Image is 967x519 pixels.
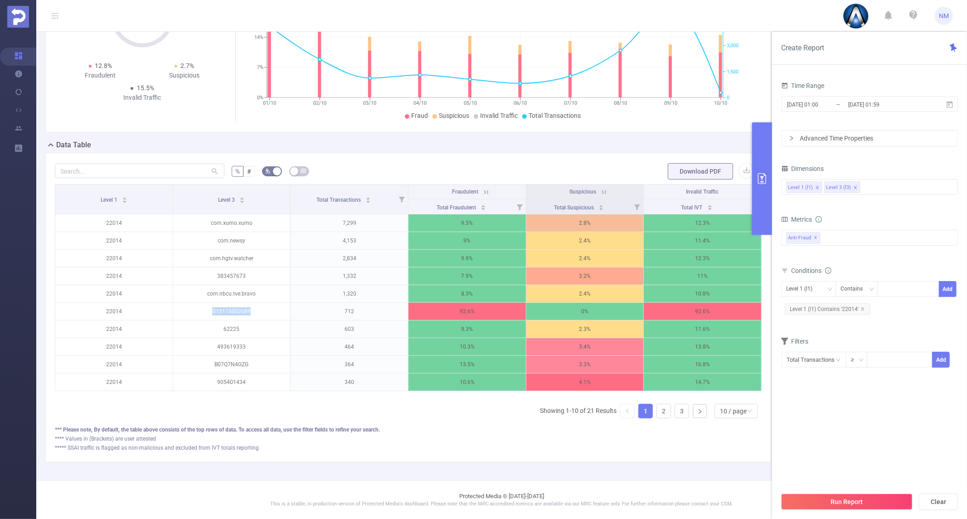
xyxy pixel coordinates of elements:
li: Next Page [693,404,707,418]
tspan: 02/10 [313,100,326,106]
p: 10.8% [644,285,761,302]
p: 3.2% [526,267,644,285]
tspan: 0% [257,95,263,101]
p: 11% [644,267,761,285]
div: Level 3 (l3) [826,182,851,194]
p: 3.4% [526,338,644,355]
a: 3 [675,404,689,418]
div: Sort [707,204,713,209]
p: 22014 [55,320,173,338]
tspan: 01/10 [263,100,276,106]
p: G15115002089 [173,303,291,320]
p: 62225 [173,320,291,338]
tspan: 06/10 [514,100,527,106]
i: icon: close [860,307,865,311]
p: 22014 [55,373,173,391]
p: 383457673 [173,267,291,285]
div: Contains [841,281,869,296]
span: ✕ [814,233,818,243]
p: 712 [291,303,408,320]
span: # [247,168,251,175]
p: 10.3% [408,338,526,355]
p: 12.3% [644,214,761,232]
input: Start date [786,98,860,111]
input: Search... [55,164,224,178]
div: *** Please note, By default, the table above consists of the top rows of data. To access all data... [55,426,762,434]
p: com.newsy [173,232,291,249]
span: Total Transactions [316,197,362,203]
div: Level 1 (l1) [788,182,813,194]
p: 22014 [55,356,173,373]
p: 0% [526,303,644,320]
p: 9% [408,232,526,249]
i: icon: caret-down [481,207,486,209]
p: B07Q7N4GZG [173,356,291,373]
p: 92.6% [408,303,526,320]
i: icon: down [827,286,833,293]
p: 22014 [55,232,173,249]
i: icon: caret-up [599,204,604,206]
button: Run Report [781,494,913,510]
p: 7,299 [291,214,408,232]
p: com.hgtv.watcher [173,250,291,267]
span: Total Transactions [529,112,581,119]
div: ***** SSAI traffic is flagged as non-malicious and excluded from IVT totals reporting [55,444,762,452]
li: 1 [638,404,653,418]
tspan: 3,000 [727,43,739,49]
tspan: 08/10 [614,100,627,106]
span: Invalid Traffic [686,189,719,195]
p: 2,834 [291,250,408,267]
p: 905401434 [173,373,291,391]
p: 9.3% [408,320,526,338]
p: 2.8% [526,214,644,232]
div: Level 1 (l1) [786,281,819,296]
p: 2.4% [526,232,644,249]
tspan: 0 [727,95,729,101]
span: Filters [781,338,808,345]
i: icon: caret-up [366,196,371,199]
input: End date [847,98,921,111]
p: 22014 [55,214,173,232]
tspan: 07/10 [564,100,577,106]
p: 22014 [55,250,173,267]
p: 8.3% [408,285,526,302]
p: 22014 [55,285,173,302]
p: 4,153 [291,232,408,249]
li: Level 1 (l1) [786,181,822,193]
i: Filter menu [748,199,761,214]
span: 15.5% [137,84,154,92]
i: icon: info-circle [825,267,831,274]
div: **** Values in (Brackets) are user attested [55,435,762,443]
li: Showing 1-10 of 21 Results [540,404,617,418]
i: icon: right [697,409,703,414]
p: 3.3% [526,356,644,373]
tspan: 7% [257,65,263,71]
p: 16.8% [644,356,761,373]
p: com.xumo.xumo [173,214,291,232]
p: 2.4% [526,285,644,302]
span: Level 1 (l1) Contains '22014' [785,303,870,315]
i: icon: left [625,408,630,414]
span: Create Report [781,44,824,52]
button: Download PDF [668,163,733,179]
tspan: 03/10 [363,100,376,106]
div: Fraudulent [58,71,142,80]
span: Fraudulent [452,189,478,195]
i: icon: down [869,286,875,293]
div: Sort [481,204,486,209]
p: 340 [291,373,408,391]
tspan: 04/10 [413,100,427,106]
tspan: 05/10 [463,100,476,106]
span: NM [939,7,949,25]
div: Sort [365,196,371,201]
i: icon: close [853,185,858,191]
i: Filter menu [395,184,408,214]
span: Suspicious [569,189,596,195]
p: 364 [291,356,408,373]
p: 493619333 [173,338,291,355]
button: Clear [919,494,958,510]
span: Total Fraudulent [437,204,477,211]
i: icon: down [747,408,753,415]
span: Dimensions [781,165,824,172]
p: 13.8% [644,338,761,355]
